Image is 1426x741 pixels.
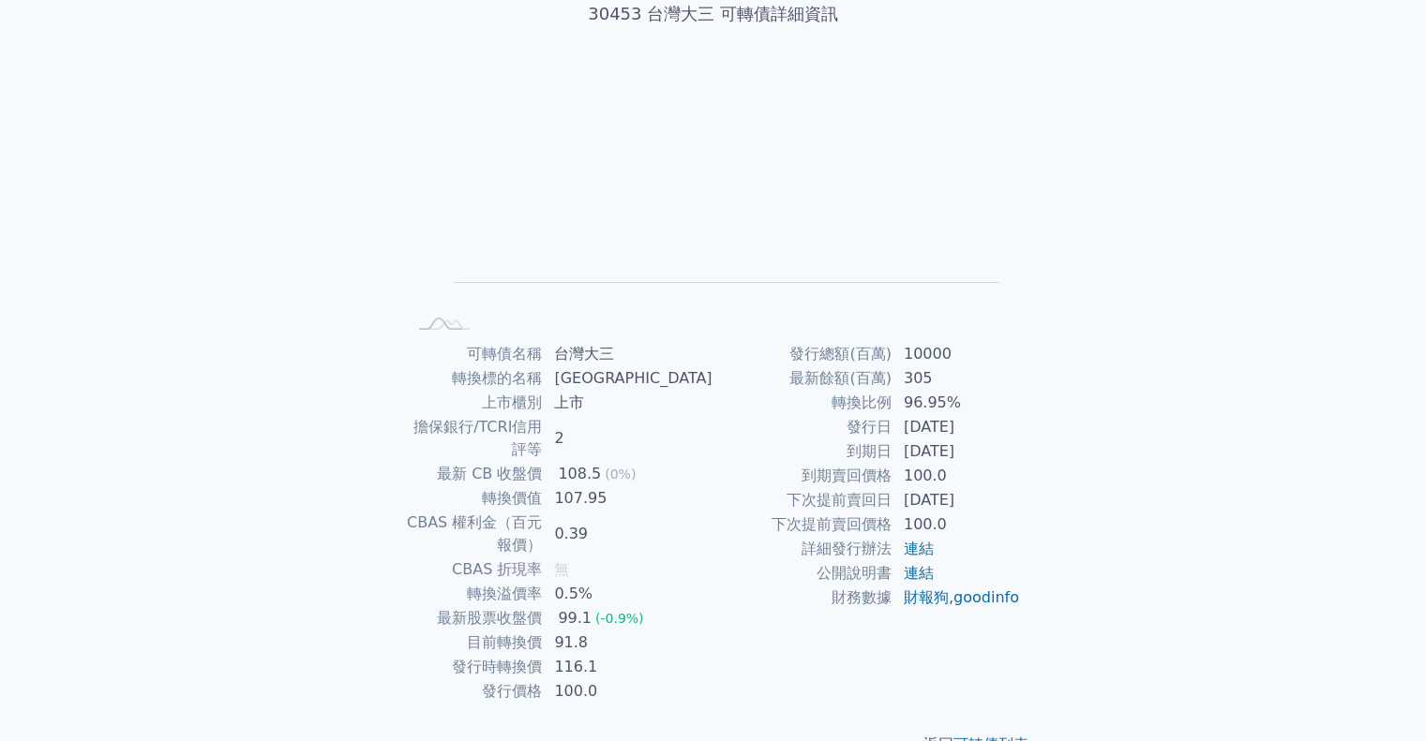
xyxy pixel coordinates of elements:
td: 305 [893,366,1021,391]
td: 發行價格 [406,679,544,704]
td: 轉換價值 [406,486,544,511]
div: 108.5 [554,463,605,485]
td: 100.0 [893,464,1021,488]
td: 到期日 [713,439,893,464]
a: 連結 [904,564,934,582]
td: , [893,585,1021,610]
td: 96.95% [893,391,1021,415]
a: 連結 [904,540,934,557]
td: 可轉債名稱 [406,342,544,366]
span: 無 [554,560,569,578]
td: 0.39 [543,511,713,557]
td: [DATE] [893,415,1021,439]
iframe: Chat Widget [1332,651,1426,741]
div: 聊天小工具 [1332,651,1426,741]
td: 詳細發行辦法 [713,537,893,561]
a: goodinfo [953,588,1019,606]
td: 擔保銀行/TCRI信用評等 [406,415,544,462]
td: 下次提前賣回日 [713,488,893,512]
td: 台灣大三 [543,342,713,366]
td: 公開說明書 [713,561,893,585]
h1: 30453 台灣大三 可轉債詳細資訊 [383,1,1043,27]
td: [DATE] [893,439,1021,464]
td: 發行日 [713,415,893,439]
td: CBAS 權利金（百元報價） [406,511,544,557]
td: 最新 CB 收盤價 [406,462,544,486]
td: [GEOGRAPHIC_DATA] [543,366,713,391]
td: 上市 [543,391,713,415]
g: Chart [437,86,999,310]
td: 91.8 [543,630,713,655]
span: (-0.9%) [595,611,644,626]
a: 財報狗 [904,588,949,606]
td: 100.0 [543,679,713,704]
td: 目前轉換價 [406,630,544,655]
td: 最新餘額(百萬) [713,366,893,391]
td: CBAS 折現率 [406,557,544,582]
td: 轉換溢價率 [406,582,544,606]
td: 發行總額(百萬) [713,342,893,366]
td: 上市櫃別 [406,391,544,415]
td: 0.5% [543,582,713,606]
td: 最新股票收盤價 [406,606,544,630]
td: 轉換比例 [713,391,893,415]
span: (0%) [605,467,636,482]
td: 下次提前賣回價格 [713,512,893,537]
div: 99.1 [554,607,595,630]
td: 100.0 [893,512,1021,537]
td: 到期賣回價格 [713,464,893,488]
td: [DATE] [893,488,1021,512]
td: 轉換標的名稱 [406,366,544,391]
td: 107.95 [543,486,713,511]
td: 2 [543,415,713,462]
td: 發行時轉換價 [406,655,544,679]
td: 116.1 [543,655,713,679]
td: 10000 [893,342,1021,366]
td: 財務數據 [713,585,893,610]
